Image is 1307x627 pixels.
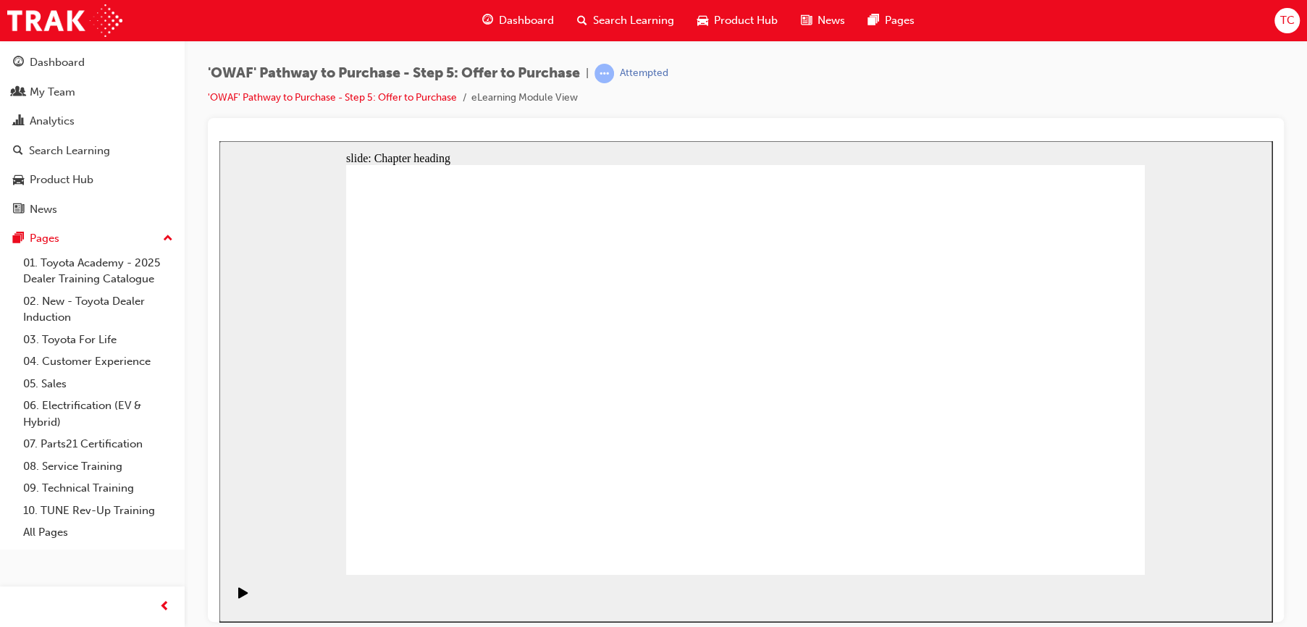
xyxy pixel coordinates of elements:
li: eLearning Module View [471,90,578,106]
span: car-icon [13,174,24,187]
a: 09. Technical Training [17,477,179,500]
span: up-icon [163,230,173,248]
a: 04. Customer Experience [17,350,179,373]
a: 10. TUNE Rev-Up Training [17,500,179,522]
div: Attempted [620,67,668,80]
span: Product Hub [714,12,778,29]
div: Search Learning [29,143,110,159]
a: guage-iconDashboard [471,6,566,35]
span: chart-icon [13,115,24,128]
button: Pages [6,225,179,252]
span: car-icon [697,12,708,30]
a: My Team [6,79,179,106]
button: Play (Ctrl+Alt+P) [7,445,32,470]
a: Product Hub [6,167,179,193]
a: 05. Sales [17,373,179,395]
div: News [30,201,57,218]
div: Analytics [30,113,75,130]
span: guage-icon [482,12,493,30]
span: pages-icon [868,12,879,30]
span: | [586,65,589,82]
span: Search Learning [593,12,674,29]
span: pages-icon [13,232,24,245]
a: Search Learning [6,138,179,164]
button: DashboardMy TeamAnalyticsSearch LearningProduct HubNews [6,46,179,225]
a: 07. Parts21 Certification [17,433,179,455]
a: 01. Toyota Academy - 2025 Dealer Training Catalogue [17,252,179,290]
a: search-iconSearch Learning [566,6,686,35]
a: car-iconProduct Hub [686,6,789,35]
span: Dashboard [499,12,554,29]
a: News [6,196,179,223]
span: Pages [885,12,915,29]
span: TC [1279,12,1294,29]
div: Dashboard [30,54,85,71]
div: Pages [30,230,59,247]
a: Analytics [6,108,179,135]
a: 'OWAF' Pathway to Purchase - Step 5: Offer to Purchase [208,91,457,104]
span: people-icon [13,86,24,99]
div: playback controls [7,434,32,481]
span: prev-icon [159,598,170,616]
span: learningRecordVerb_ATTEMPT-icon [594,64,614,83]
span: 'OWAF' Pathway to Purchase - Step 5: Offer to Purchase [208,65,580,82]
div: Product Hub [30,172,93,188]
a: 02. New - Toyota Dealer Induction [17,290,179,329]
a: Dashboard [6,49,179,76]
span: news-icon [13,203,24,216]
a: 06. Electrification (EV & Hybrid) [17,395,179,433]
span: News [818,12,845,29]
a: news-iconNews [789,6,857,35]
span: news-icon [801,12,812,30]
span: search-icon [577,12,587,30]
a: All Pages [17,521,179,544]
button: TC [1274,8,1300,33]
img: Trak [7,4,122,37]
a: pages-iconPages [857,6,926,35]
div: My Team [30,84,75,101]
span: guage-icon [13,56,24,70]
a: 03. Toyota For Life [17,329,179,351]
a: 08. Service Training [17,455,179,478]
span: search-icon [13,145,23,158]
